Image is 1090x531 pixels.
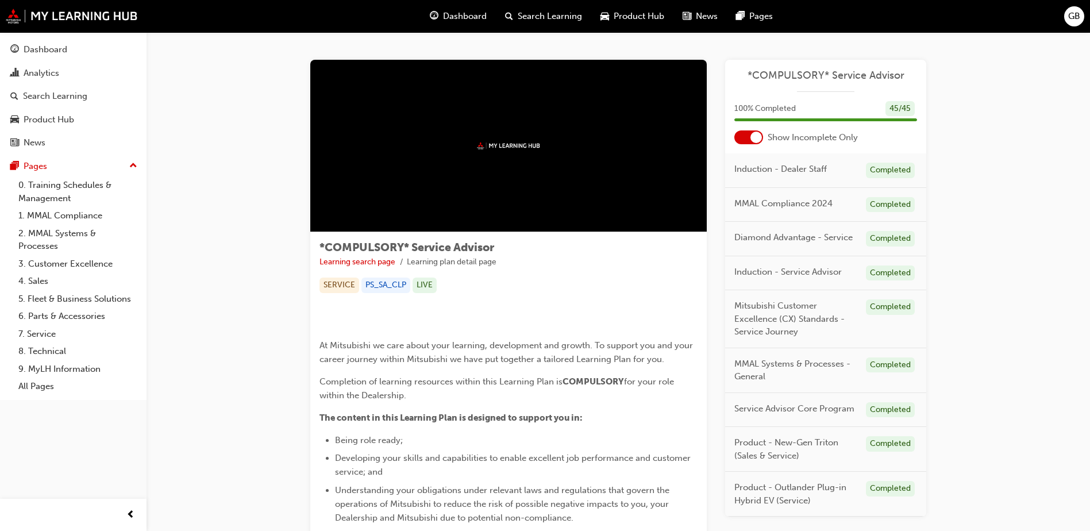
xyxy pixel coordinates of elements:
[734,197,833,210] span: MMAL Compliance 2024
[866,402,915,418] div: Completed
[10,45,19,55] span: guage-icon
[24,67,59,80] div: Analytics
[430,9,438,24] span: guage-icon
[14,272,142,290] a: 4. Sales
[5,37,142,156] button: DashboardAnalyticsSearch LearningProduct HubNews
[5,109,142,130] a: Product Hub
[14,225,142,255] a: 2. MMAL Systems & Processes
[727,5,782,28] a: pages-iconPages
[866,481,915,497] div: Completed
[749,10,773,23] span: Pages
[319,257,395,267] a: Learning search page
[319,376,563,387] span: Completion of learning resources within this Learning Plan is
[126,508,135,522] span: prev-icon
[5,132,142,153] a: News
[866,357,915,373] div: Completed
[683,9,691,24] span: news-icon
[319,241,494,254] span: *COMPULSORY* Service Advisor
[496,5,591,28] a: search-iconSearch Learning
[563,376,624,387] span: COMPULSORY
[23,90,87,103] div: Search Learning
[866,163,915,178] div: Completed
[443,10,487,23] span: Dashboard
[10,161,19,172] span: pages-icon
[5,156,142,177] button: Pages
[736,9,745,24] span: pages-icon
[10,91,18,102] span: search-icon
[866,265,915,281] div: Completed
[768,131,858,144] span: Show Incomplete Only
[734,481,857,507] span: Product - Outlander Plug-in Hybrid EV (Service)
[866,299,915,315] div: Completed
[734,69,917,82] a: *COMPULSORY* Service Advisor
[335,435,403,445] span: Being role ready;
[866,197,915,213] div: Completed
[600,9,609,24] span: car-icon
[14,360,142,378] a: 9. MyLH Information
[319,413,583,423] span: The content in this Learning Plan is designed to support you in:
[129,159,137,174] span: up-icon
[14,176,142,207] a: 0. Training Schedules & Management
[734,402,854,415] span: Service Advisor Core Program
[413,278,437,293] div: LIVE
[14,290,142,308] a: 5. Fleet & Business Solutions
[319,376,676,401] span: for your role within the Dealership.
[10,138,19,148] span: news-icon
[407,256,496,269] li: Learning plan detail page
[14,343,142,360] a: 8. Technical
[5,63,142,84] a: Analytics
[885,101,915,117] div: 45 / 45
[734,231,853,244] span: Diamond Advantage - Service
[696,10,718,23] span: News
[734,299,857,338] span: Mitsubishi Customer Excellence (CX) Standards - Service Journey
[14,207,142,225] a: 1. MMAL Compliance
[10,68,19,79] span: chart-icon
[1068,10,1080,23] span: GB
[518,10,582,23] span: Search Learning
[14,307,142,325] a: 6. Parts & Accessories
[24,113,74,126] div: Product Hub
[319,340,695,364] span: At Mitsubishi we care about your learning, development and growth. To support you and your career...
[734,102,796,116] span: 100 % Completed
[734,265,842,279] span: Induction - Service Advisor
[14,378,142,395] a: All Pages
[1064,6,1084,26] button: GB
[421,5,496,28] a: guage-iconDashboard
[734,163,827,176] span: Induction - Dealer Staff
[361,278,410,293] div: PS_SA_CLP
[614,10,664,23] span: Product Hub
[5,86,142,107] a: Search Learning
[319,278,359,293] div: SERVICE
[10,115,19,125] span: car-icon
[335,485,672,523] span: Understanding your obligations under relevant laws and regulations that govern the operations of ...
[24,136,45,149] div: News
[866,231,915,247] div: Completed
[505,9,513,24] span: search-icon
[6,9,138,24] img: mmal
[14,325,142,343] a: 7. Service
[734,436,857,462] span: Product - New-Gen Triton (Sales & Service)
[24,160,47,173] div: Pages
[591,5,673,28] a: car-iconProduct Hub
[673,5,727,28] a: news-iconNews
[14,255,142,273] a: 3. Customer Excellence
[866,436,915,452] div: Completed
[5,39,142,60] a: Dashboard
[477,142,540,149] img: mmal
[335,453,693,477] span: Developing your skills and capabilities to enable excellent job performance and customer service;...
[24,43,67,56] div: Dashboard
[734,357,857,383] span: MMAL Systems & Processes - General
